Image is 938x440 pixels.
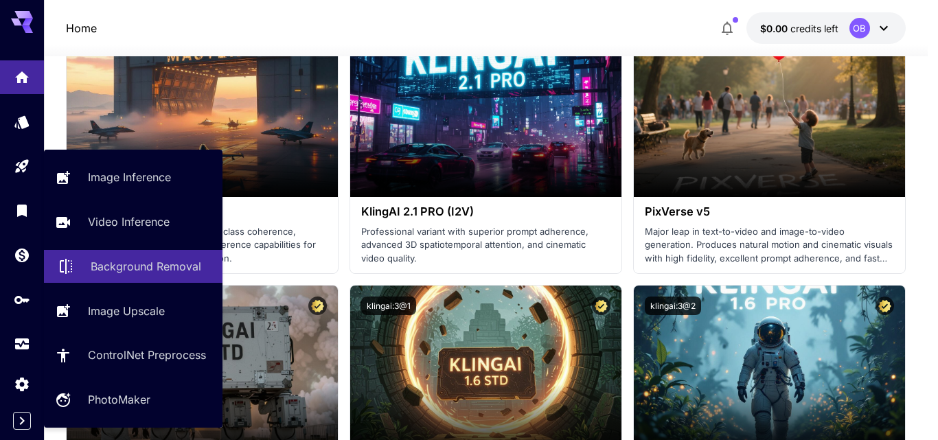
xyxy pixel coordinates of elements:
button: $0.00 [746,12,906,44]
a: PhotoMaker [44,383,222,417]
div: $0.00 [760,21,838,36]
p: Image Inference [88,169,171,185]
button: klingai:3@2 [645,297,701,315]
a: Image Upscale [44,294,222,327]
button: Certified Model – Vetted for best performance and includes a commercial license. [592,297,610,315]
div: Home [14,65,30,82]
p: Major leap in text-to-video and image-to-video generation. Produces natural motion and cinematic ... [645,225,894,266]
div: Library [14,202,30,219]
h3: KlingAI 2.1 PRO (I2V) [361,205,610,218]
img: alt [67,21,338,197]
div: OB [849,18,870,38]
h3: PixVerse v5 [645,205,894,218]
p: PhotoMaker [88,391,150,408]
p: ControlNet Preprocess [88,347,206,363]
div: Wallet [14,246,30,264]
div: API Keys [14,291,30,308]
p: Image Upscale [88,303,165,319]
a: Background Removal [44,250,222,283]
button: Certified Model – Vetted for best performance and includes a commercial license. [876,297,894,315]
a: Image Inference [44,161,222,194]
img: alt [350,21,621,197]
span: $0.00 [760,23,790,34]
p: Background Removal [91,258,201,275]
p: Video Inference [88,213,170,230]
div: Usage [14,336,30,353]
div: Settings [14,375,30,393]
p: Professional variant with superior prompt adherence, advanced 3D spatiotemporal attention, and ci... [361,225,610,266]
button: klingai:3@1 [361,297,416,315]
span: credits left [790,23,838,34]
div: Models [14,113,30,130]
a: ControlNet Preprocess [44,338,222,372]
div: Playground [14,154,30,171]
a: Video Inference [44,205,222,239]
img: alt [634,21,905,197]
button: Expand sidebar [13,412,31,430]
button: Certified Model – Vetted for best performance and includes a commercial license. [308,297,327,315]
nav: breadcrumb [66,20,97,36]
p: Home [66,20,97,36]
